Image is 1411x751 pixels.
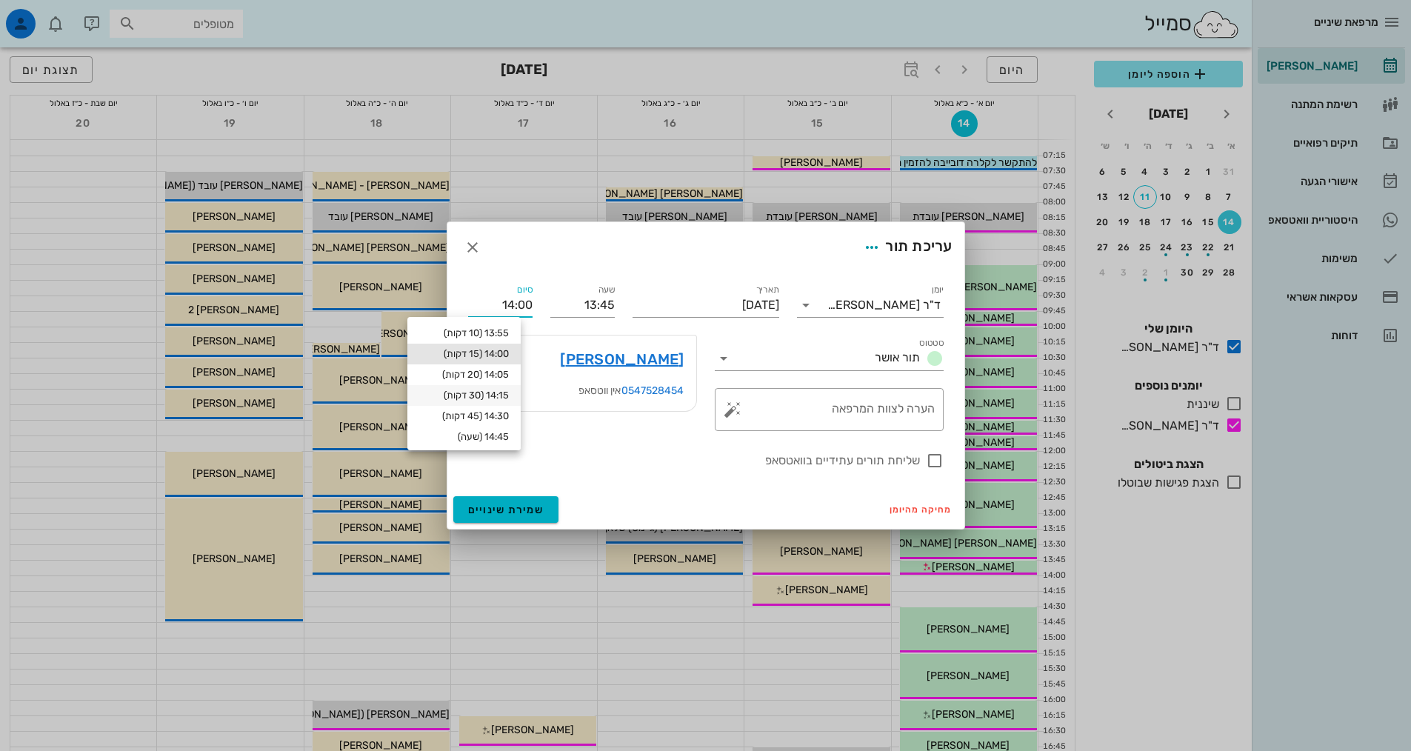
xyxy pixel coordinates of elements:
[419,410,509,422] div: 14:30 (45 דקות)
[453,496,559,523] button: שמירת שינויים
[797,293,944,317] div: יומןד"ר [PERSON_NAME]
[875,350,920,364] span: תור אושר
[858,234,952,261] div: עריכת תור
[931,284,944,296] label: יומן
[598,284,615,296] label: שעה
[468,293,533,317] input: 00:00
[884,499,958,520] button: מחיקה מהיומן
[481,383,684,399] div: אין ווטסאפ
[890,504,953,515] span: מחיקה מהיומן
[468,453,920,468] label: שליחת תורים עתידיים בוואטסאפ
[755,284,779,296] label: תאריך
[560,347,684,371] a: [PERSON_NAME]
[419,390,509,401] div: 14:15 (30 דקות)
[517,284,533,296] label: סיום
[419,431,509,443] div: 14:45 (שעה)
[419,348,509,360] div: 14:00 (15 דקות)
[715,347,944,370] div: סטטוסתור אושר
[621,384,684,397] a: 0547528454
[468,504,544,516] span: שמירת שינויים
[419,327,509,339] div: 13:55 (10 דקות)
[827,298,941,312] div: ד"ר [PERSON_NAME]
[419,369,509,381] div: 14:05 (20 דקות)
[919,338,944,349] label: סטטוס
